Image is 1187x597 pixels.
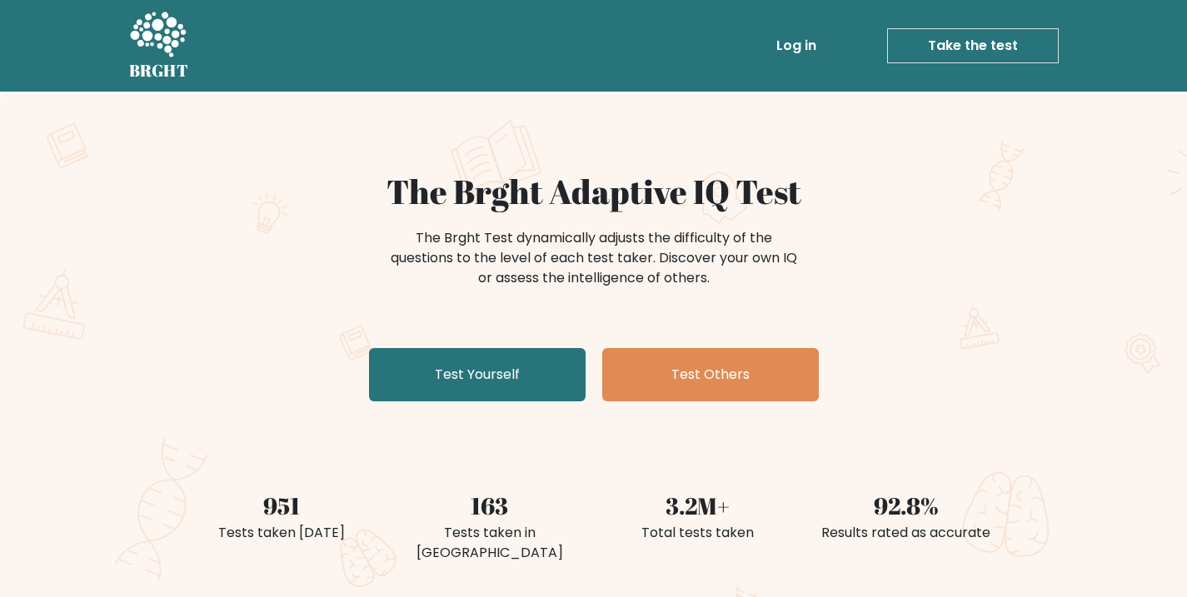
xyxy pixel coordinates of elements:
a: Test Others [602,348,819,401]
div: Total tests taken [604,523,792,543]
h5: BRGHT [129,61,189,81]
a: BRGHT [129,7,189,85]
h1: The Brght Adaptive IQ Test [187,172,1000,211]
div: 92.8% [812,488,1000,523]
div: 951 [187,488,376,523]
a: Log in [770,29,823,62]
a: Test Yourself [369,348,586,401]
div: Results rated as accurate [812,523,1000,543]
div: 163 [396,488,584,523]
div: Tests taken in [GEOGRAPHIC_DATA] [396,523,584,563]
a: Take the test [887,28,1059,63]
div: Tests taken [DATE] [187,523,376,543]
div: 3.2M+ [604,488,792,523]
div: The Brght Test dynamically adjusts the difficulty of the questions to the level of each test take... [386,228,802,288]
